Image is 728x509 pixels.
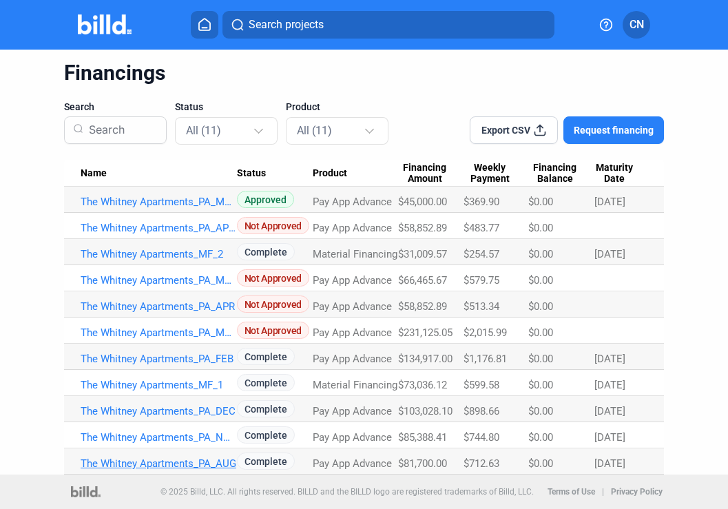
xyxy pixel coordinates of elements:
span: $0.00 [528,405,553,417]
span: Financing Amount [398,162,452,185]
span: $0.00 [528,274,553,287]
span: $0.00 [528,196,553,208]
div: Name [81,167,237,180]
span: Pay App Advance [313,222,392,234]
span: $231,125.05 [398,326,453,339]
span: $599.58 [464,379,499,391]
span: Export CSV [481,123,530,137]
a: The Whitney Apartments_PA_MAR [81,326,237,339]
a: The Whitney Apartments_MF_1 [81,379,237,391]
input: Search [83,112,158,148]
a: The Whitney Apartments_MF_2 [81,248,237,260]
span: $81,700.00 [398,457,447,470]
div: Financings [64,60,664,86]
span: $513.34 [464,300,499,313]
span: $2,015.99 [464,326,507,339]
span: Request financing [574,123,654,137]
div: Financing Balance [528,162,594,185]
span: $0.00 [528,431,553,444]
div: Financing Amount [398,162,464,185]
div: Weekly Payment [464,162,528,185]
span: Not Approved [237,322,309,339]
mat-select-trigger: All (11) [297,124,332,137]
span: Not Approved [237,295,309,313]
span: Search projects [249,17,324,33]
span: $134,917.00 [398,353,453,365]
div: Status [237,167,313,180]
span: $1,176.81 [464,353,507,365]
span: $0.00 [528,300,553,313]
span: $0.00 [528,353,553,365]
span: Financing Balance [528,162,582,185]
span: $898.66 [464,405,499,417]
span: [DATE] [594,431,625,444]
span: [DATE] [594,353,625,365]
span: $31,009.57 [398,248,447,260]
button: Export CSV [470,116,558,144]
span: $0.00 [528,379,553,391]
span: Material Financing [313,248,397,260]
img: logo [71,486,101,497]
span: Name [81,167,107,180]
span: $369.90 [464,196,499,208]
span: Pay App Advance [313,431,392,444]
span: $73,036.12 [398,379,447,391]
span: Pay App Advance [313,405,392,417]
span: Complete [237,400,295,417]
span: Complete [237,426,295,444]
span: Pay App Advance [313,326,392,339]
button: CN [623,11,650,39]
span: Complete [237,243,295,260]
p: | [602,487,604,497]
span: $45,000.00 [398,196,447,208]
span: Complete [237,453,295,470]
span: $254.57 [464,248,499,260]
span: $85,388.41 [398,431,447,444]
span: Complete [237,374,295,391]
span: $66,465.67 [398,274,447,287]
span: Not Approved [237,217,309,234]
b: Privacy Policy [611,487,663,497]
span: Product [286,100,320,114]
span: [DATE] [594,457,625,470]
span: Pay App Advance [313,457,392,470]
button: Request financing [563,116,664,144]
a: The Whitney Apartments_PA_APR [81,300,237,313]
span: [DATE] [594,196,625,208]
span: Status [237,167,266,180]
div: Product [313,167,398,180]
span: [DATE] [594,379,625,391]
a: The Whitney Apartments_PA_MAY_2 [81,196,237,208]
a: The Whitney Apartments_PA_APR_2 [81,222,237,234]
span: Pay App Advance [313,274,392,287]
span: Not Approved [237,269,309,287]
img: Billd Company Logo [78,14,132,34]
span: [DATE] [594,248,625,260]
span: $0.00 [528,457,553,470]
a: The Whitney Apartments_PA_DEC [81,405,237,417]
span: Product [313,167,347,180]
span: $58,852.89 [398,300,447,313]
span: CN [630,17,644,33]
span: $0.00 [528,222,553,234]
span: Pay App Advance [313,353,392,365]
span: $0.00 [528,326,553,339]
a: The Whitney Apartments_PA_AUG [81,457,237,470]
span: Status [175,100,203,114]
span: $0.00 [528,248,553,260]
b: Terms of Use [548,487,595,497]
mat-select-trigger: All (11) [186,124,221,137]
a: The Whitney Apartments_PA_FEB [81,353,237,365]
a: The Whitney Apartments_PA_MAY [81,274,237,287]
span: $58,852.89 [398,222,447,234]
span: $103,028.10 [398,405,453,417]
span: [DATE] [594,405,625,417]
span: Material Financing [313,379,397,391]
span: Pay App Advance [313,300,392,313]
p: © 2025 Billd, LLC. All rights reserved. BILLD and the BILLD logo are registered trademarks of Bil... [160,487,534,497]
span: Pay App Advance [313,196,392,208]
span: Maturity Date [594,162,635,185]
span: $579.75 [464,274,499,287]
span: Weekly Payment [464,162,516,185]
span: Complete [237,348,295,365]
